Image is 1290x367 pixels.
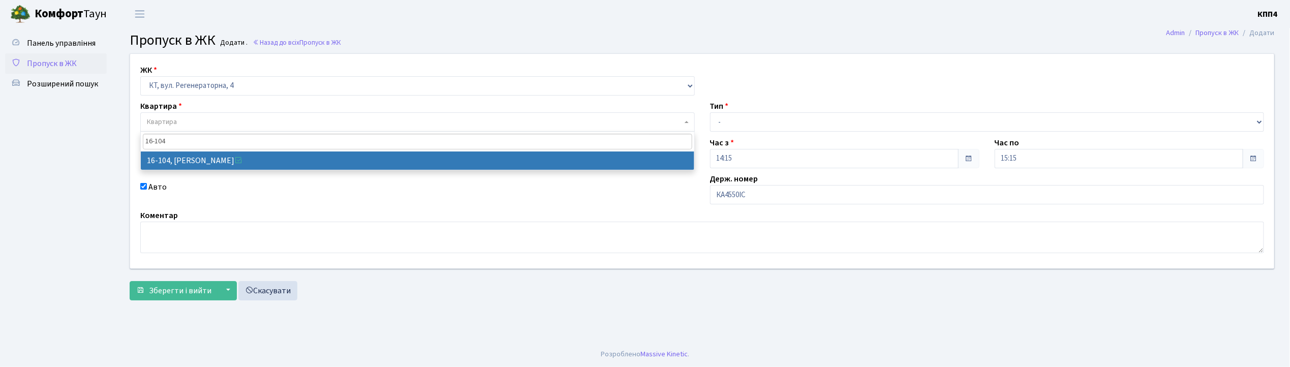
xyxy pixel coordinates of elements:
b: КПП4 [1258,9,1278,20]
b: Комфорт [35,6,83,22]
label: Час з [710,137,734,149]
li: 16-104, [PERSON_NAME] [141,151,694,170]
img: logo.png [10,4,30,24]
a: Назад до всіхПропуск в ЖК [253,38,341,47]
label: Коментар [140,209,178,222]
button: Зберегти і вийти [130,281,218,300]
label: Квартира [140,100,182,112]
span: Розширений пошук [27,78,98,89]
span: Таун [35,6,107,23]
nav: breadcrumb [1151,22,1290,44]
small: Додати . [219,39,248,47]
a: Панель управління [5,33,107,53]
label: Тип [710,100,729,112]
span: Панель управління [27,38,96,49]
span: Пропуск в ЖК [27,58,77,69]
a: Скасувати [238,281,297,300]
span: Зберегти і вийти [149,285,211,296]
a: Пропуск в ЖК [1196,27,1239,38]
a: КПП4 [1258,8,1278,20]
label: ЖК [140,64,157,76]
a: Admin [1166,27,1185,38]
span: Пропуск в ЖК [299,38,341,47]
label: Авто [148,181,167,193]
a: Massive Kinetic [640,349,688,359]
a: Пропуск в ЖК [5,53,107,74]
a: Розширений пошук [5,74,107,94]
span: Квартира [147,117,177,127]
button: Переключити навігацію [127,6,152,22]
li: Додати [1239,27,1275,39]
label: Час по [995,137,1020,149]
div: Розроблено . [601,349,689,360]
input: АА1234АА [710,185,1265,204]
label: Держ. номер [710,173,758,185]
span: Пропуск в ЖК [130,30,216,50]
